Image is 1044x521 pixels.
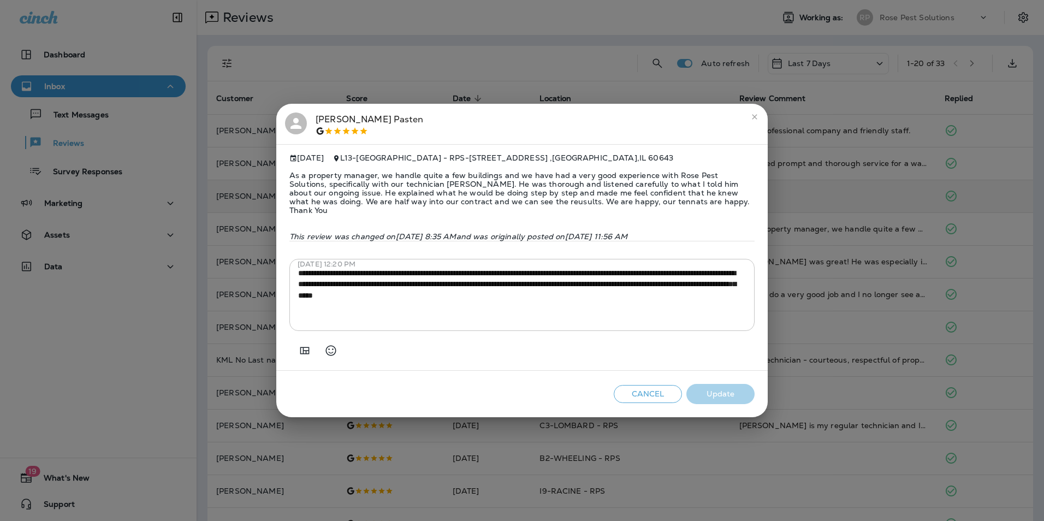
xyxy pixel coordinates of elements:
button: Select an emoji [320,340,342,362]
span: L13-[GEOGRAPHIC_DATA] - RPS - [STREET_ADDRESS] , [GEOGRAPHIC_DATA] , IL 60643 [340,153,673,163]
button: Add in a premade template [294,340,316,362]
span: As a property manager, we handle quite a few buildings and we have had a very good experience wit... [289,162,755,223]
div: [PERSON_NAME] Pasten [316,113,423,135]
span: [DATE] [289,153,324,163]
span: and was originally posted on [DATE] 11:56 AM [456,232,628,241]
button: close [746,108,763,126]
button: Cancel [614,385,682,403]
p: This review was changed on [DATE] 8:35 AM [289,232,755,241]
